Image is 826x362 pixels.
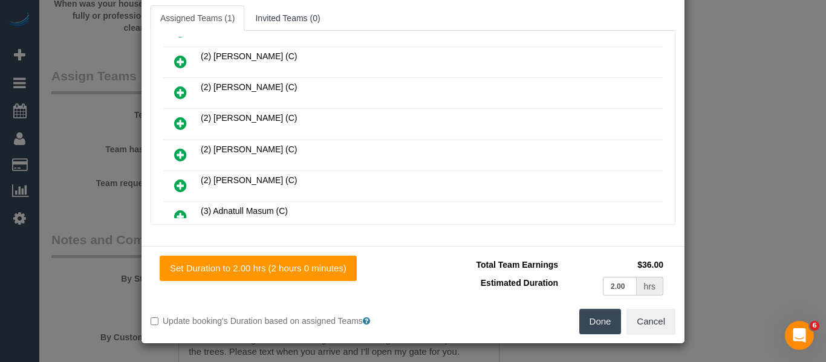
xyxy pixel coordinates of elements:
span: (2) [PERSON_NAME] (C) [201,82,297,92]
div: hrs [637,277,663,296]
span: (2) [PERSON_NAME] (C) [201,175,297,185]
td: Total Team Earnings [422,256,561,274]
button: Done [579,309,622,334]
span: (2) [PERSON_NAME] (C) [201,51,297,61]
span: Estimated Duration [481,278,558,288]
span: (2) [PERSON_NAME] (C) [201,113,297,123]
input: Update booking's Duration based on assigned Teams [151,317,158,325]
td: $36.00 [561,256,666,274]
button: Set Duration to 2.00 hrs (2 hours 0 minutes) [160,256,357,281]
button: Cancel [626,309,675,334]
span: (2) [PERSON_NAME] (C) [201,144,297,154]
label: Update booking's Duration based on assigned Teams [151,315,404,327]
iframe: Intercom live chat [785,321,814,350]
span: 6 [810,321,819,331]
span: (3) Adnatull Masum (C) [201,206,288,216]
a: Invited Teams (0) [246,5,330,31]
a: Assigned Teams (1) [151,5,244,31]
